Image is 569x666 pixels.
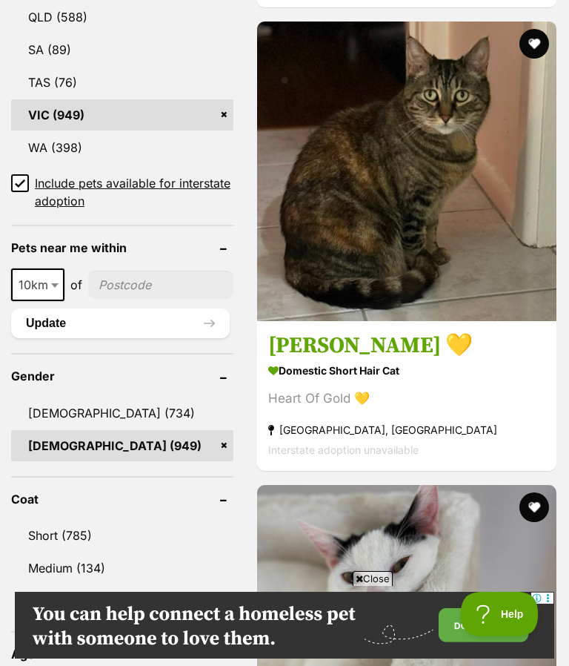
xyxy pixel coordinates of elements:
[11,34,233,65] a: SA (89)
[70,276,82,294] span: of
[257,22,556,321] img: Mona 💛 - Domestic Short Hair Cat
[268,420,545,440] strong: [GEOGRAPHIC_DATA], [GEOGRAPHIC_DATA]
[15,592,554,659] iframe: Advertisement
[268,332,545,360] h3: [PERSON_NAME] 💛
[461,592,539,636] iframe: Help Scout Beacon - Open
[268,444,419,456] span: Interstate adoption unavailable
[11,430,233,461] a: [DEMOGRAPHIC_DATA] (949)
[11,67,233,98] a: TAS (76)
[11,369,233,383] header: Gender
[11,174,233,210] a: Include pets available for interstate adoption
[11,241,233,254] header: Pets near me within
[11,1,233,33] a: QLD (588)
[88,271,233,299] input: postcode
[11,585,233,616] a: Long (30)
[268,360,545,381] strong: Domestic Short Hair Cat
[11,99,233,131] a: VIC (949)
[519,29,549,59] button: favourite
[519,492,549,522] button: favourite
[11,268,64,301] span: 10km
[11,309,230,338] button: Update
[13,274,63,295] span: 10km
[11,492,233,506] header: Coat
[353,571,393,586] span: Close
[11,398,233,429] a: [DEMOGRAPHIC_DATA] (734)
[257,320,556,471] a: [PERSON_NAME] 💛 Domestic Short Hair Cat Heart Of Gold 💛 [GEOGRAPHIC_DATA], [GEOGRAPHIC_DATA] Inte...
[35,174,233,210] span: Include pets available for interstate adoption
[11,520,233,551] a: Short (785)
[268,389,545,409] div: Heart Of Gold 💛
[11,132,233,163] a: WA (398)
[11,553,233,584] a: Medium (134)
[11,647,233,661] header: Age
